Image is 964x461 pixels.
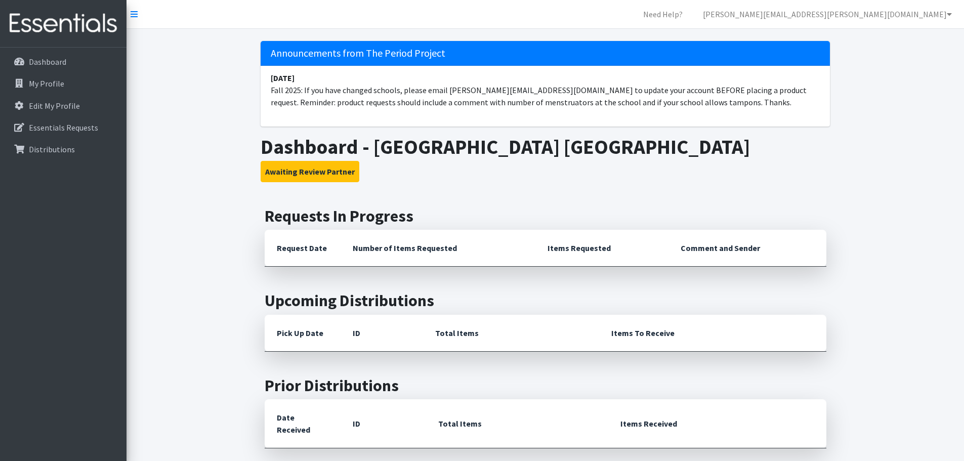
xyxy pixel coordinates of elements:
[265,230,341,267] th: Request Date
[4,96,122,116] a: Edit My Profile
[668,230,826,267] th: Comment and Sender
[341,399,426,448] th: ID
[635,4,691,24] a: Need Help?
[265,399,341,448] th: Date Received
[265,291,826,310] h2: Upcoming Distributions
[261,66,830,114] li: Fall 2025: If you have changed schools, please email [PERSON_NAME][EMAIL_ADDRESS][DOMAIN_NAME] to...
[608,399,826,448] th: Items Received
[4,7,122,40] img: HumanEssentials
[265,206,826,226] h2: Requests In Progress
[341,230,536,267] th: Number of Items Requested
[599,315,826,352] th: Items To Receive
[29,101,80,111] p: Edit My Profile
[4,139,122,159] a: Distributions
[426,399,608,448] th: Total Items
[695,4,960,24] a: [PERSON_NAME][EMAIL_ADDRESS][PERSON_NAME][DOMAIN_NAME]
[535,230,668,267] th: Items Requested
[4,52,122,72] a: Dashboard
[341,315,423,352] th: ID
[261,41,830,66] h5: Announcements from The Period Project
[4,117,122,138] a: Essentials Requests
[423,315,599,352] th: Total Items
[265,376,826,395] h2: Prior Distributions
[29,57,66,67] p: Dashboard
[29,122,98,133] p: Essentials Requests
[4,73,122,94] a: My Profile
[265,315,341,352] th: Pick Up Date
[271,73,295,83] strong: [DATE]
[29,144,75,154] p: Distributions
[261,135,830,159] h1: Dashboard - [GEOGRAPHIC_DATA] [GEOGRAPHIC_DATA]
[261,161,359,182] button: Awaiting Review Partner
[29,78,64,89] p: My Profile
